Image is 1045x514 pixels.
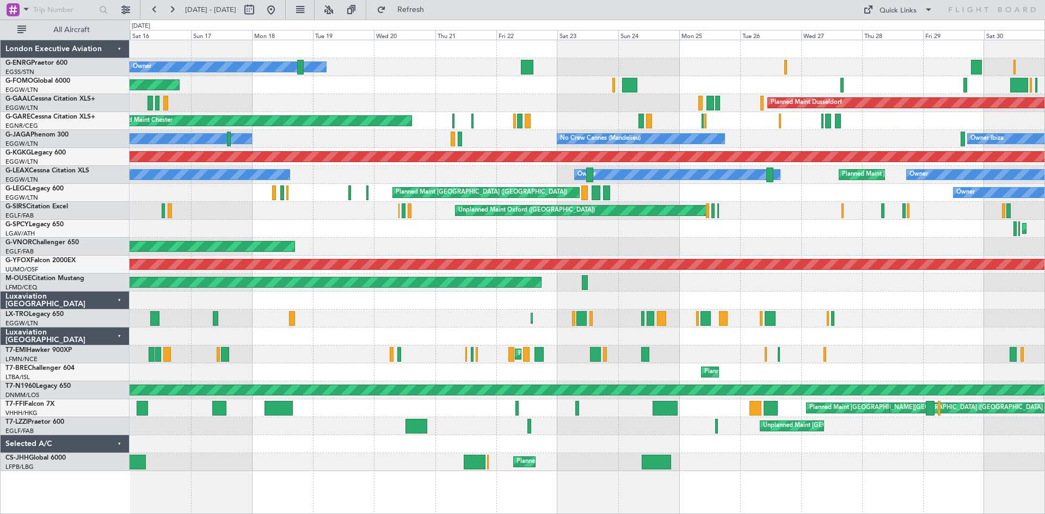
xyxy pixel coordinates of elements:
a: T7-EMIHawker 900XP [5,347,72,354]
button: Quick Links [858,1,938,18]
a: EGGW/LTN [5,158,38,166]
span: G-JAGA [5,132,30,138]
div: Planned Maint [GEOGRAPHIC_DATA] ([GEOGRAPHIC_DATA]) [842,166,1013,183]
div: [DATE] [132,22,150,31]
div: Owner Ibiza [970,131,1004,147]
button: All Aircraft [12,21,118,39]
span: G-KGKG [5,150,31,156]
div: Wed 20 [374,30,435,40]
a: EGLF/FAB [5,212,34,220]
div: Unplanned Maint [GEOGRAPHIC_DATA] ([GEOGRAPHIC_DATA]) [763,418,942,434]
a: G-YFOXFalcon 2000EX [5,257,76,264]
a: T7-LZZIPraetor 600 [5,419,64,425]
a: EGGW/LTN [5,86,38,94]
div: Planned Maint Dusseldorf [771,95,842,111]
div: Tue 26 [740,30,801,40]
a: LX-TROLegacy 650 [5,311,64,318]
span: G-GAAL [5,96,30,102]
div: Tue 19 [313,30,374,40]
div: Fri 29 [923,30,984,40]
span: CS-JHH [5,455,29,461]
a: EGLF/FAB [5,427,34,435]
div: Sun 24 [618,30,679,40]
span: T7-LZZI [5,419,28,425]
a: LTBA/ISL [5,373,30,381]
a: G-SPCYLegacy 650 [5,221,64,228]
div: Planned Maint [GEOGRAPHIC_DATA] ([GEOGRAPHIC_DATA]) [396,184,567,201]
span: All Aircraft [28,26,115,34]
div: Sun 17 [191,30,252,40]
div: Unplanned Maint Oxford ([GEOGRAPHIC_DATA]) [458,202,595,219]
span: G-FOMO [5,78,33,84]
a: T7-N1960Legacy 650 [5,383,71,389]
div: Planned Maint [GEOGRAPHIC_DATA] ([GEOGRAPHIC_DATA] Intl) [809,400,991,416]
span: G-GARE [5,114,30,120]
a: G-LEAXCessna Citation XLS [5,168,89,174]
div: Quick Links [880,5,917,16]
div: Owner [133,59,151,75]
a: G-JAGAPhenom 300 [5,132,69,138]
span: Refresh [388,6,434,14]
a: EGGW/LTN [5,176,38,184]
div: Unplanned Maint Chester [102,113,173,129]
a: EGSS/STN [5,68,34,76]
a: G-VNORChallenger 650 [5,239,79,246]
a: DNMM/LOS [5,391,39,399]
a: EGGW/LTN [5,140,38,148]
a: EGLF/FAB [5,247,34,256]
a: G-FOMOGlobal 6000 [5,78,70,84]
span: G-ENRG [5,60,31,66]
a: G-KGKGLegacy 600 [5,150,66,156]
a: LFMN/NCE [5,355,38,363]
div: Planned Maint Warsaw ([GEOGRAPHIC_DATA]) [704,364,835,380]
span: T7-FFI [5,401,24,407]
span: T7-BRE [5,365,28,371]
div: Owner [909,166,928,183]
div: Planned Maint [PERSON_NAME] [518,346,609,362]
div: Wed 27 [801,30,862,40]
div: Planned Maint [GEOGRAPHIC_DATA] ([GEOGRAPHIC_DATA]) [517,454,688,470]
a: VHHH/HKG [5,409,38,417]
span: G-SPCY [5,221,29,228]
a: LGAV/ATH [5,230,35,238]
span: G-VNOR [5,239,32,246]
a: EGGW/LTN [5,319,38,327]
a: G-GARECessna Citation XLS+ [5,114,95,120]
a: G-LEGCLegacy 600 [5,185,64,192]
div: Owner [577,166,596,183]
span: T7-EMI [5,347,27,354]
span: M-OUSE [5,275,32,282]
span: G-LEAX [5,168,29,174]
a: UUMO/OSF [5,265,38,274]
div: Thu 21 [435,30,496,40]
a: G-GAALCessna Citation XLS+ [5,96,95,102]
a: M-OUSECitation Mustang [5,275,84,282]
div: Mon 25 [679,30,740,40]
a: T7-FFIFalcon 7X [5,401,54,407]
div: Owner [956,184,975,201]
a: T7-BREChallenger 604 [5,365,75,371]
a: LFMD/CEQ [5,283,37,292]
span: T7-N1960 [5,383,36,389]
button: Refresh [372,1,437,18]
div: Sat 30 [984,30,1045,40]
div: Mon 18 [252,30,313,40]
a: G-ENRGPraetor 600 [5,60,67,66]
div: Sat 23 [557,30,618,40]
span: G-YFOX [5,257,30,264]
a: EGGW/LTN [5,104,38,112]
a: EGGW/LTN [5,194,38,202]
span: G-SIRS [5,203,26,210]
div: No Crew Cannes (Mandelieu) [560,131,641,147]
input: Trip Number [33,2,96,18]
span: G-LEGC [5,185,29,192]
a: EGNR/CEG [5,122,38,130]
a: CS-JHHGlobal 6000 [5,455,66,461]
a: LFPB/LBG [5,463,34,471]
span: [DATE] - [DATE] [185,5,236,15]
a: G-SIRSCitation Excel [5,203,68,210]
span: LX-TRO [5,311,29,318]
div: Sat 16 [130,30,191,40]
div: Thu 28 [862,30,923,40]
div: Fri 22 [496,30,557,40]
